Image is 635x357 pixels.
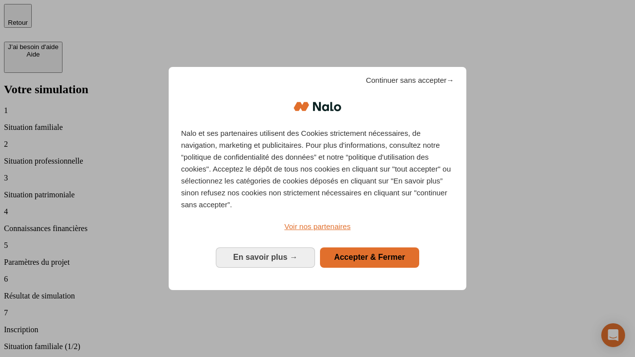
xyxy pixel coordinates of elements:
span: Voir nos partenaires [284,222,350,231]
div: Bienvenue chez Nalo Gestion du consentement [169,67,466,290]
a: Voir nos partenaires [181,221,454,233]
img: Logo [294,92,341,121]
button: Accepter & Fermer: Accepter notre traitement des données et fermer [320,247,419,267]
span: En savoir plus → [233,253,298,261]
button: En savoir plus: Configurer vos consentements [216,247,315,267]
span: Accepter & Fermer [334,253,405,261]
span: Continuer sans accepter→ [366,74,454,86]
p: Nalo et ses partenaires utilisent des Cookies strictement nécessaires, de navigation, marketing e... [181,127,454,211]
